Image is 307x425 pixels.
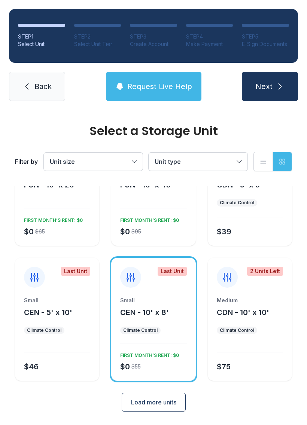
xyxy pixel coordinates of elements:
div: $0 [24,226,34,237]
div: Small [24,297,90,304]
div: $46 [24,361,39,372]
span: CDN - 10' x 10' [217,308,269,317]
div: $95 [131,228,141,235]
button: CEN - 10' x 8' [120,307,169,318]
div: FIRST MONTH’S RENT: $0 [117,349,179,358]
span: CEN - 5' x 10' [24,308,72,317]
span: Request Live Help [127,81,192,92]
div: Climate Control [220,200,254,206]
span: Back [34,81,52,92]
span: Unit type [155,158,181,165]
div: STEP 3 [130,33,177,40]
div: Climate Control [220,327,254,333]
div: 2 Units Left [247,267,283,276]
div: Select Unit Tier [74,40,121,48]
button: CDN - 10' x 10' [217,307,269,318]
span: CEN - 10' x 8' [120,308,169,317]
div: Create Account [130,40,177,48]
div: STEP 5 [242,33,289,40]
div: $0 [120,361,130,372]
div: $0 [120,226,130,237]
div: $39 [217,226,231,237]
div: $65 [35,228,45,235]
span: Load more units [131,398,176,407]
div: Select Unit [18,40,65,48]
span: Next [255,81,273,92]
div: Last Unit [61,267,90,276]
div: FIRST MONTH’S RENT: $0 [117,214,179,223]
div: STEP 1 [18,33,65,40]
button: Unit size [44,153,143,171]
button: CEN - 5' x 10' [24,307,72,318]
div: Climate Control [27,327,61,333]
div: Filter by [15,157,38,166]
div: STEP 4 [186,33,233,40]
div: Medium [217,297,283,304]
div: Select a Storage Unit [15,125,292,137]
div: E-Sign Documents [242,40,289,48]
div: Small [120,297,186,304]
span: Unit size [50,158,75,165]
div: Last Unit [158,267,187,276]
div: FIRST MONTH’S RENT: $0 [21,214,83,223]
div: Climate Control [123,327,158,333]
button: Unit type [149,153,247,171]
div: STEP 2 [74,33,121,40]
div: $75 [217,361,231,372]
div: $55 [131,363,141,370]
div: Make Payment [186,40,233,48]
